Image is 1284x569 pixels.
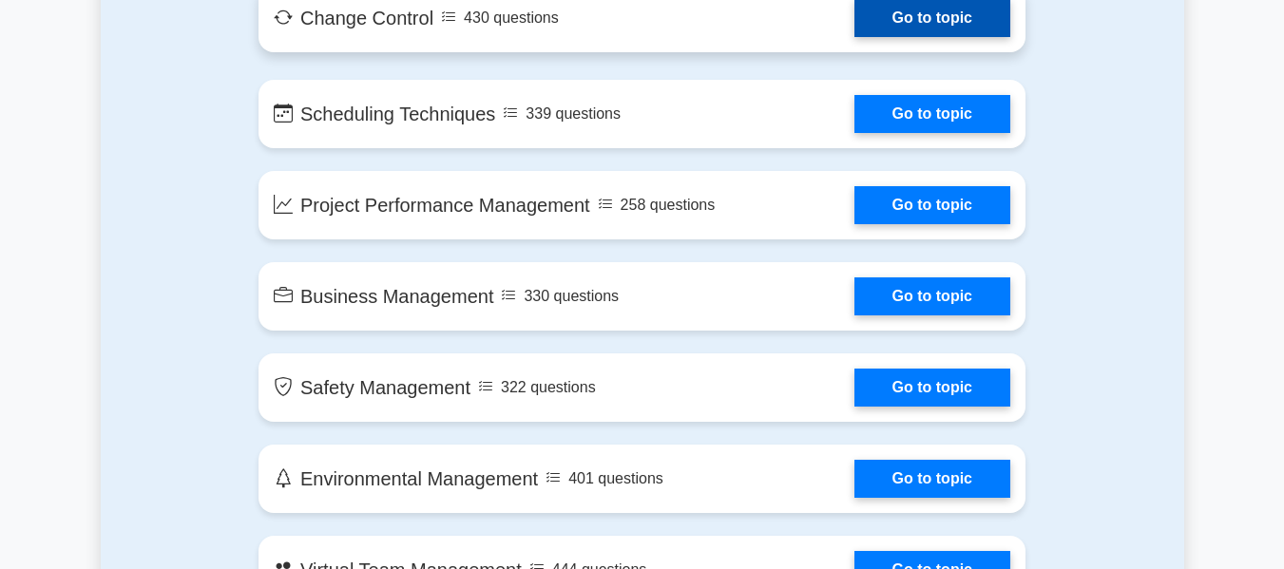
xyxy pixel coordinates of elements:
[854,277,1010,315] a: Go to topic
[854,460,1010,498] a: Go to topic
[854,95,1010,133] a: Go to topic
[854,186,1010,224] a: Go to topic
[854,369,1010,407] a: Go to topic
